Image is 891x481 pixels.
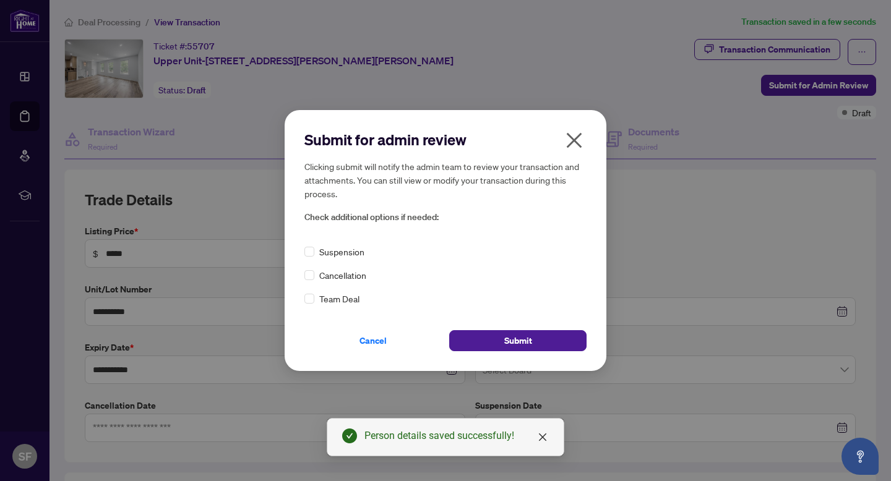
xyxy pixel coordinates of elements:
span: Cancel [359,331,387,351]
a: Close [536,430,549,444]
h2: Submit for admin review [304,130,587,150]
button: Submit [449,330,587,351]
span: Cancellation [319,268,366,282]
span: Suspension [319,245,364,258]
span: check-circle [342,428,357,443]
h5: Clicking submit will notify the admin team to review your transaction and attachments. You can st... [304,160,587,200]
button: Cancel [304,330,442,351]
div: Person details saved successfully! [364,428,549,443]
span: Submit [504,331,532,351]
span: Check additional options if needed: [304,210,587,224]
button: Open asap [841,438,879,475]
span: close [564,130,584,150]
span: Team Deal [319,292,359,305]
span: close [538,432,548,442]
